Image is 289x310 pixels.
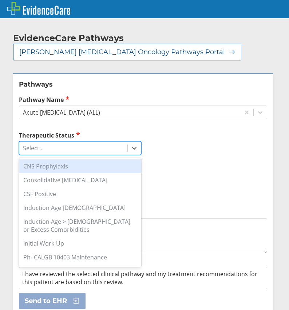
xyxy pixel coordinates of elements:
div: Initial Work-Up [19,237,141,250]
div: Ph- Continued CALGB 10403 Treatment [19,264,141,278]
span: Send to EHR [25,297,67,305]
label: Therapeutic Status [19,131,141,139]
button: Send to EHR [19,293,86,309]
label: Pathway Name [19,95,267,104]
div: Select... [23,144,44,152]
button: [PERSON_NAME] [MEDICAL_DATA] Oncology Pathways Portal [13,44,241,60]
div: CSF Positive [19,187,141,201]
span: I have reviewed the selected clinical pathway and my treatment recommendations for this patient a... [22,270,257,286]
label: Additional Details [19,208,267,216]
h2: Pathways [19,80,267,89]
img: EvidenceCare [7,2,70,15]
span: [PERSON_NAME] [MEDICAL_DATA] Oncology Pathways Portal [19,48,225,56]
div: Acute [MEDICAL_DATA] (ALL) [23,108,100,116]
div: Induction Age [DEMOGRAPHIC_DATA] [19,201,141,215]
div: Ph- CALGB 10403 Maintenance [19,250,141,264]
div: CNS Prophylaxis [19,159,141,173]
div: Consolidative [MEDICAL_DATA] [19,173,141,187]
div: Induction Age > [DEMOGRAPHIC_DATA] or Excess Comorbidities [19,215,141,237]
h2: EvidenceCare Pathways [13,33,124,44]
